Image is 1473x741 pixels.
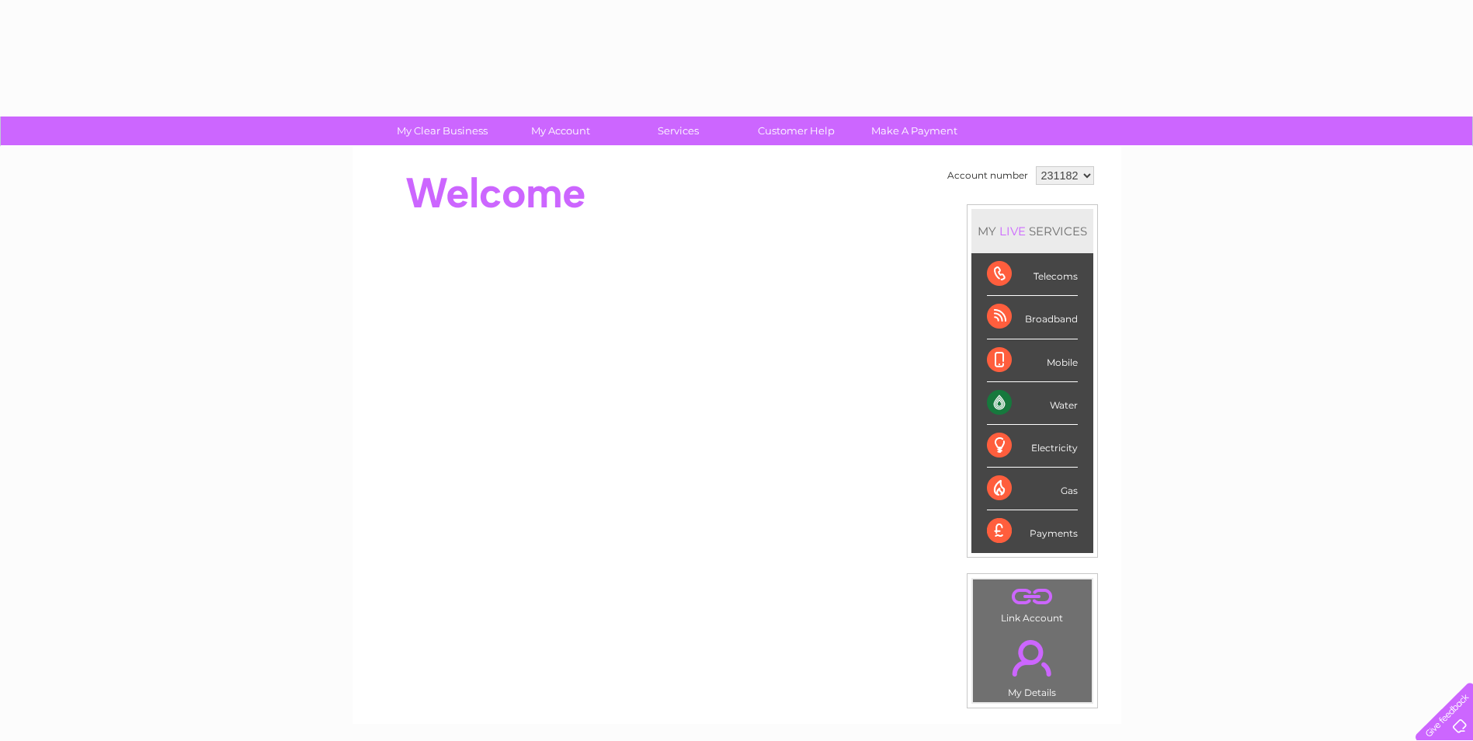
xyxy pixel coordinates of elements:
td: Account number [943,162,1032,189]
div: Broadband [987,296,1078,339]
a: Make A Payment [850,117,978,145]
div: Payments [987,510,1078,552]
div: Electricity [987,425,1078,468]
a: Customer Help [732,117,860,145]
a: Services [614,117,742,145]
td: My Details [972,627,1093,703]
div: Gas [987,468,1078,510]
a: My Clear Business [378,117,506,145]
div: Water [987,382,1078,425]
a: . [977,583,1088,611]
div: LIVE [996,224,1029,238]
td: Link Account [972,579,1093,628]
a: My Account [496,117,624,145]
div: Mobile [987,339,1078,382]
div: Telecoms [987,253,1078,296]
div: MY SERVICES [971,209,1093,253]
a: . [977,631,1088,685]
